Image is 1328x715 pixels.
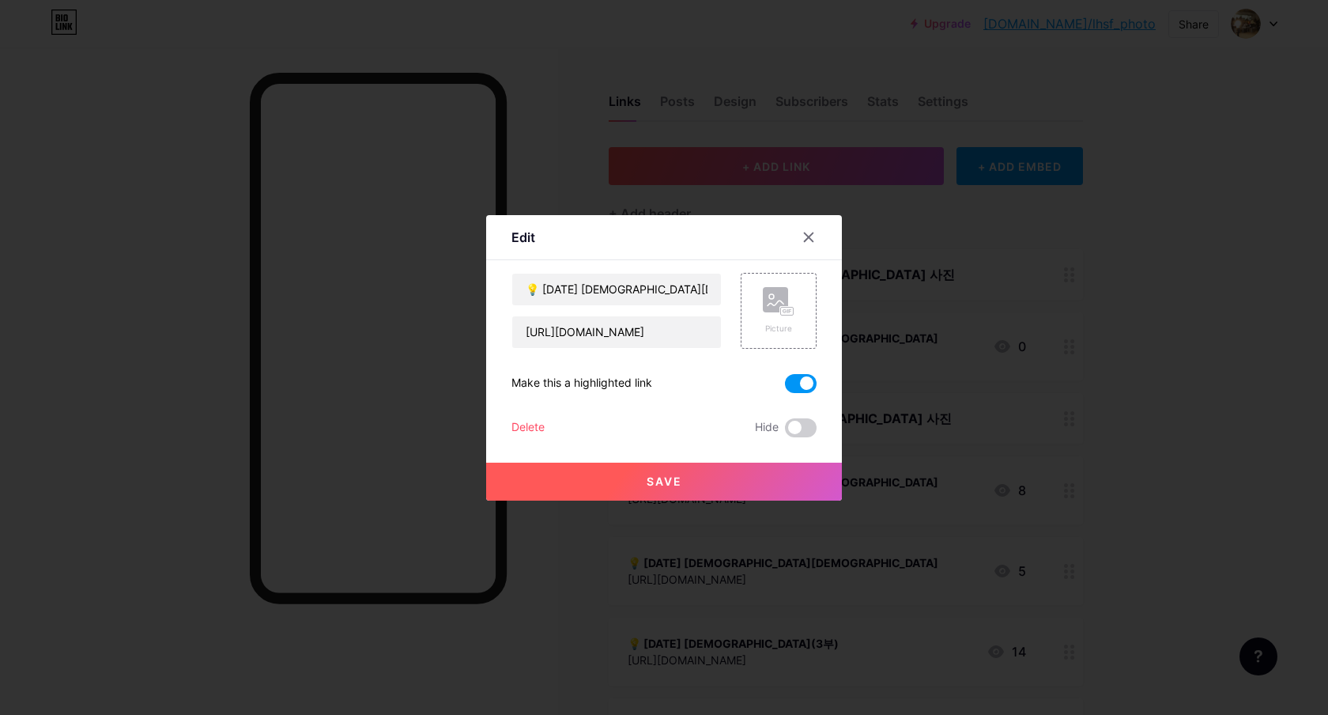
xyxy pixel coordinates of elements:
div: Edit [511,228,535,247]
button: Save [486,463,842,501]
div: Make this a highlighted link [511,374,652,393]
span: Hide [755,418,779,437]
div: Delete [511,418,545,437]
span: Save [647,475,682,488]
input: URL [512,316,721,348]
input: Title [512,274,721,305]
div: Picture [763,323,794,335]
